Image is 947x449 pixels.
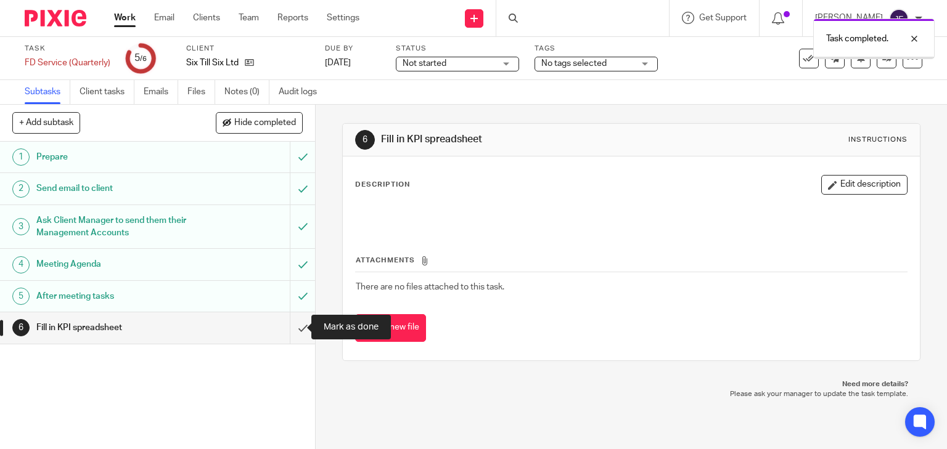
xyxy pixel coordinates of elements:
[239,12,259,24] a: Team
[36,179,197,198] h1: Send email to client
[355,379,909,389] p: Need more details?
[25,80,70,104] a: Subtasks
[279,80,326,104] a: Audit logs
[403,59,446,68] span: Not started
[355,389,909,399] p: Please ask your manager to update the task template.
[193,12,220,24] a: Clients
[327,12,359,24] a: Settings
[36,211,197,243] h1: Ask Client Manager to send them their Management Accounts
[36,287,197,305] h1: After meeting tasks
[12,218,30,235] div: 3
[355,130,375,150] div: 6
[355,180,410,190] p: Description
[381,133,657,146] h1: Fill in KPI spreadsheet
[25,44,110,54] label: Task
[325,44,380,54] label: Due by
[12,148,30,166] div: 1
[36,255,197,273] h1: Meeting Agenda
[12,180,30,198] div: 2
[277,12,308,24] a: Reports
[36,318,197,337] h1: Fill in KPI spreadsheet
[848,135,908,145] div: Instructions
[144,80,178,104] a: Emails
[355,314,426,342] button: Attach new file
[541,59,607,68] span: No tags selected
[826,33,888,45] p: Task completed.
[140,55,147,62] small: /6
[224,80,269,104] a: Notes (0)
[234,118,296,128] span: Hide completed
[154,12,174,24] a: Email
[216,112,303,133] button: Hide completed
[821,175,908,195] button: Edit description
[25,57,110,69] div: FD Service (Quarterly)
[186,57,239,69] p: Six Till Six Ltd
[889,9,909,28] img: svg%3E
[12,319,30,336] div: 6
[12,256,30,273] div: 4
[325,59,351,67] span: [DATE]
[80,80,134,104] a: Client tasks
[187,80,215,104] a: Files
[356,283,504,291] span: There are no files attached to this task.
[114,12,136,24] a: Work
[25,10,86,26] img: Pixie
[186,44,310,54] label: Client
[134,51,147,65] div: 5
[396,44,519,54] label: Status
[356,257,415,264] span: Attachments
[36,148,197,166] h1: Prepare
[12,112,80,133] button: + Add subtask
[12,288,30,305] div: 5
